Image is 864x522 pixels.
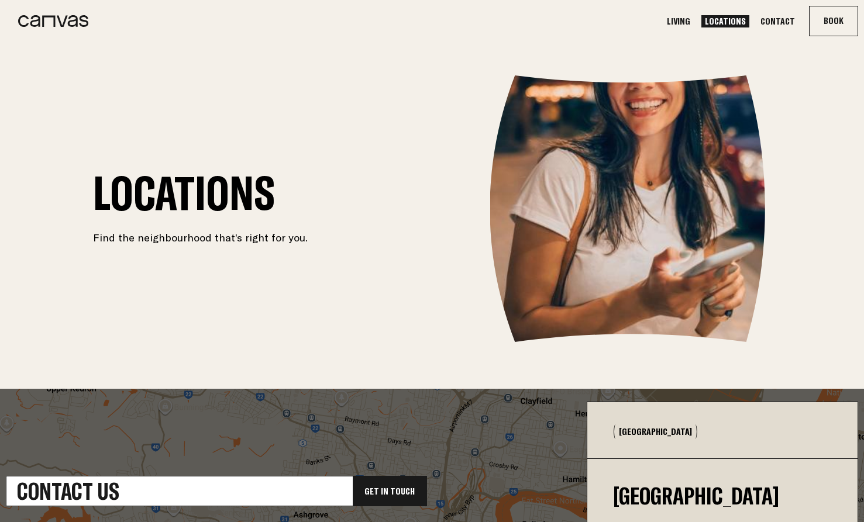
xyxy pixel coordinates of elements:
[490,75,772,342] img: Canvas_living_locations
[701,15,749,27] a: Locations
[614,424,697,439] button: [GEOGRAPHIC_DATA]
[93,172,308,213] h1: Locations
[353,476,426,506] div: Get In Touch
[810,6,858,36] button: Book
[757,15,798,27] a: Contact
[6,476,427,506] a: Contact UsGet In Touch
[93,231,308,245] p: Find the neighbourhood that’s right for you.
[663,15,694,27] a: Living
